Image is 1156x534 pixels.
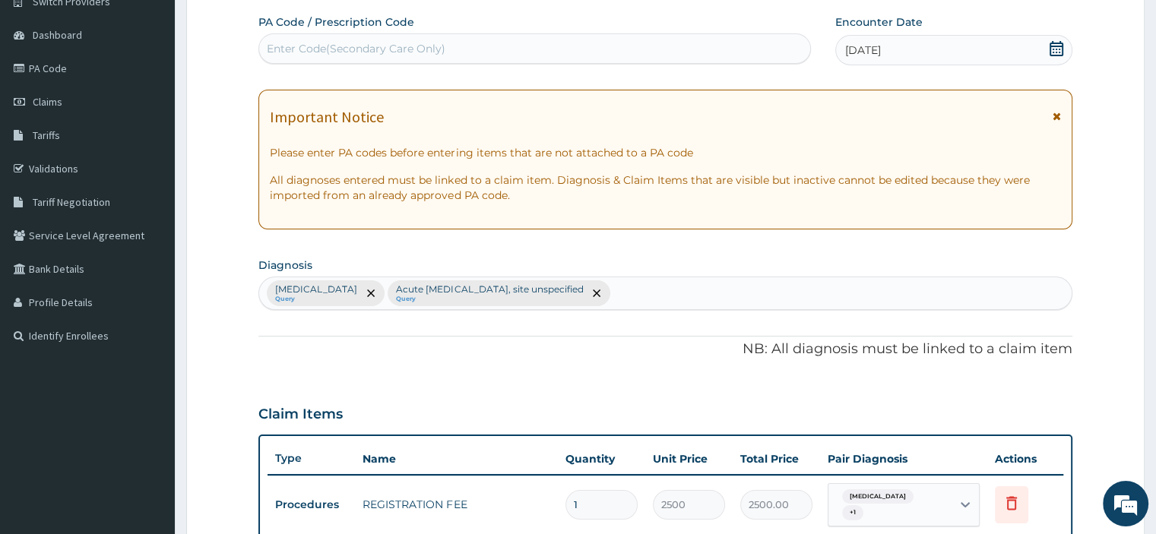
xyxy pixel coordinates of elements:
[268,491,355,519] td: Procedures
[33,95,62,109] span: Claims
[28,76,62,114] img: d_794563401_company_1708531726252_794563401
[842,505,863,520] span: + 1
[733,444,820,474] th: Total Price
[590,286,603,300] span: remove selection option
[33,28,82,42] span: Dashboard
[845,43,881,58] span: [DATE]
[267,41,445,56] div: Enter Code(Secondary Care Only)
[8,365,290,419] textarea: Type your message and hit 'Enter'
[364,286,378,300] span: remove selection option
[275,295,357,303] small: Query
[249,8,286,44] div: Minimize live chat window
[33,128,60,142] span: Tariffs
[355,489,557,520] td: REGISTRATION FEE
[355,444,557,474] th: Name
[258,14,414,30] label: PA Code / Prescription Code
[396,283,583,295] p: Acute [MEDICAL_DATA], site unspecified
[268,444,355,472] th: Type
[79,85,255,105] div: Chat with us now
[842,489,914,504] span: [MEDICAL_DATA]
[258,406,343,423] h3: Claim Items
[270,172,1060,203] p: All diagnoses entered must be linked to a claim item. Diagnosis & Claim Items that are visible bu...
[558,444,645,474] th: Quantity
[258,258,312,273] label: Diagnosis
[258,340,1072,359] p: NB: All diagnosis must be linked to a claim item
[270,109,384,125] h1: Important Notice
[835,14,923,30] label: Encounter Date
[645,444,733,474] th: Unit Price
[33,195,110,209] span: Tariff Negotiation
[987,444,1063,474] th: Actions
[396,295,583,303] small: Query
[275,283,357,295] p: [MEDICAL_DATA]
[270,145,1060,160] p: Please enter PA codes before entering items that are not attached to a PA code
[88,166,210,320] span: We're online!
[820,444,987,474] th: Pair Diagnosis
